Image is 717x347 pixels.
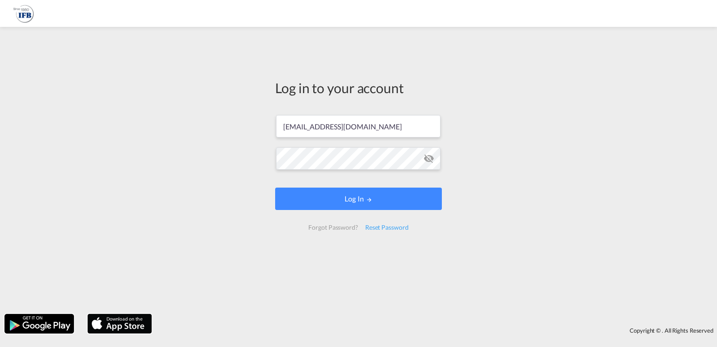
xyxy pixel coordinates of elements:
[86,313,153,334] img: apple.png
[13,4,34,24] img: 2b726980256c11eeaa87296e05903fd5.png
[362,219,412,236] div: Reset Password
[423,153,434,164] md-icon: icon-eye-off
[276,115,441,137] input: Enter email/phone number
[4,313,75,334] img: google.png
[156,323,717,338] div: Copyright © . All Rights Reserved
[275,188,442,210] button: LOGIN
[275,78,442,97] div: Log in to your account
[305,219,361,236] div: Forgot Password?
